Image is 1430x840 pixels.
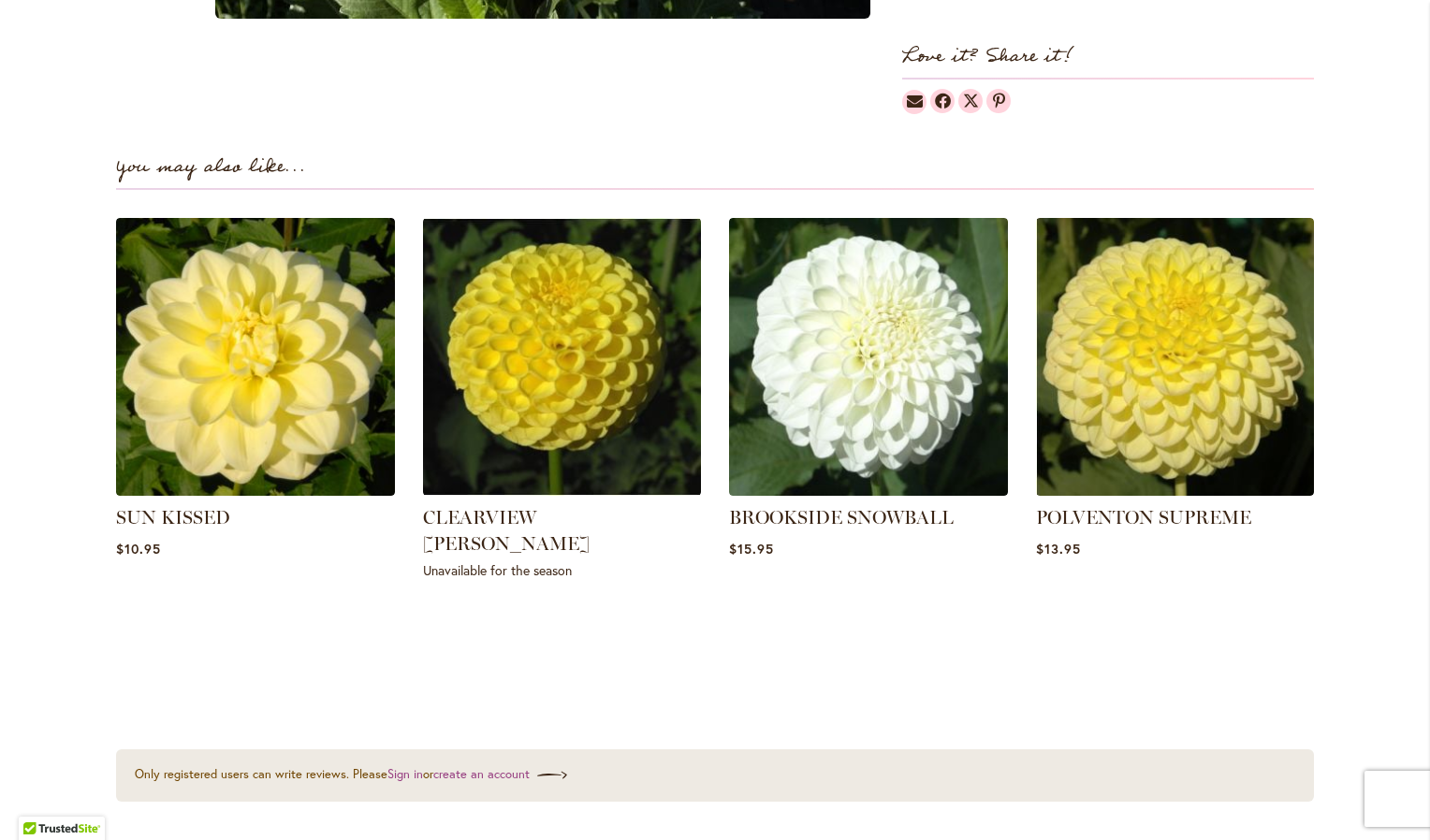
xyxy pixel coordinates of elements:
[423,561,702,579] p: Unavailable for the season
[958,89,983,113] a: Dahlias on Twitter
[729,506,954,529] a: BROOKSIDE SNOWBALL
[135,760,1295,790] div: Only registered users can write reviews. Please or
[116,482,395,500] a: SUN KISSED
[902,41,1073,72] strong: Love it? Share it!
[387,766,423,782] a: Sign in
[986,89,1011,113] a: Dahlias on Pinterest
[423,218,702,497] img: CLEARVIEW DANIEL
[1036,506,1251,529] a: POLVENTON SUPREME
[729,540,774,558] span: $15.95
[1036,218,1315,497] img: POLVENTON SUPREME
[433,766,567,782] a: create an account
[729,218,1008,497] img: BROOKSIDE SNOWBALL
[729,482,1008,500] a: BROOKSIDE SNOWBALL
[1036,540,1081,558] span: $13.95
[116,218,395,497] img: SUN KISSED
[116,152,306,182] strong: You may also like...
[1036,482,1315,500] a: POLVENTON SUPREME
[14,774,66,826] iframe: Launch Accessibility Center
[930,89,955,113] a: Dahlias on Facebook
[423,482,702,500] a: CLEARVIEW DANIEL
[116,506,230,529] a: SUN KISSED
[423,506,590,555] a: CLEARVIEW [PERSON_NAME]
[116,540,161,558] span: $10.95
